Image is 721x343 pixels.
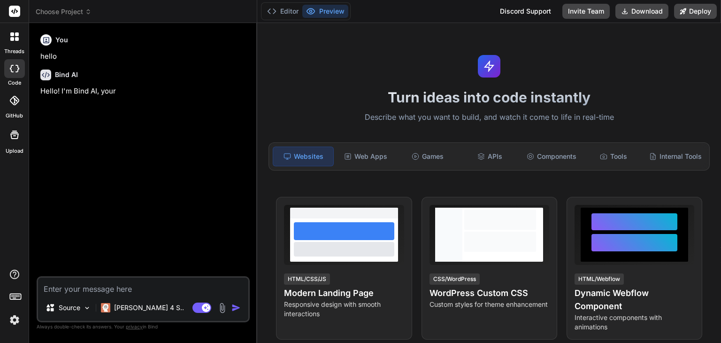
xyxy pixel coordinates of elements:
[575,273,624,285] div: HTML/Webflow
[8,79,21,87] label: code
[59,303,80,312] p: Source
[4,47,24,55] label: threads
[494,4,557,19] div: Discord Support
[284,273,330,285] div: HTML/CSS/JS
[430,300,549,309] p: Custom styles for theme enhancement
[231,303,241,312] img: icon
[645,147,706,166] div: Internal Tools
[36,7,92,16] span: Choose Project
[398,147,458,166] div: Games
[40,51,248,62] p: hello
[575,313,694,332] p: Interactive components with animations
[336,147,396,166] div: Web Apps
[562,4,610,19] button: Invite Team
[83,304,91,312] img: Pick Models
[575,287,694,313] h4: Dynamic Webflow Component
[37,322,250,331] p: Always double-check its answers. Your in Bind
[674,4,717,19] button: Deploy
[284,287,404,300] h4: Modern Landing Page
[6,147,23,155] label: Upload
[430,287,549,300] h4: WordPress Custom CSS
[583,147,644,166] div: Tools
[101,303,110,312] img: Claude 4 Sonnet
[114,303,184,312] p: [PERSON_NAME] 4 S..
[430,273,480,285] div: CSS/WordPress
[284,300,404,319] p: Responsive design with smooth interactions
[40,86,248,97] p: Hello! I'm Bind AI, your
[302,5,348,18] button: Preview
[6,112,23,120] label: GitHub
[55,70,78,79] h6: Bind AI
[55,35,68,45] h6: You
[263,89,715,106] h1: Turn ideas into code instantly
[263,111,715,124] p: Describe what you want to build, and watch it come to life in real-time
[522,147,582,166] div: Components
[263,5,302,18] button: Editor
[7,312,23,328] img: settings
[615,4,668,19] button: Download
[217,303,228,313] img: attachment
[126,324,143,329] span: privacy
[460,147,520,166] div: APIs
[273,147,334,166] div: Websites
